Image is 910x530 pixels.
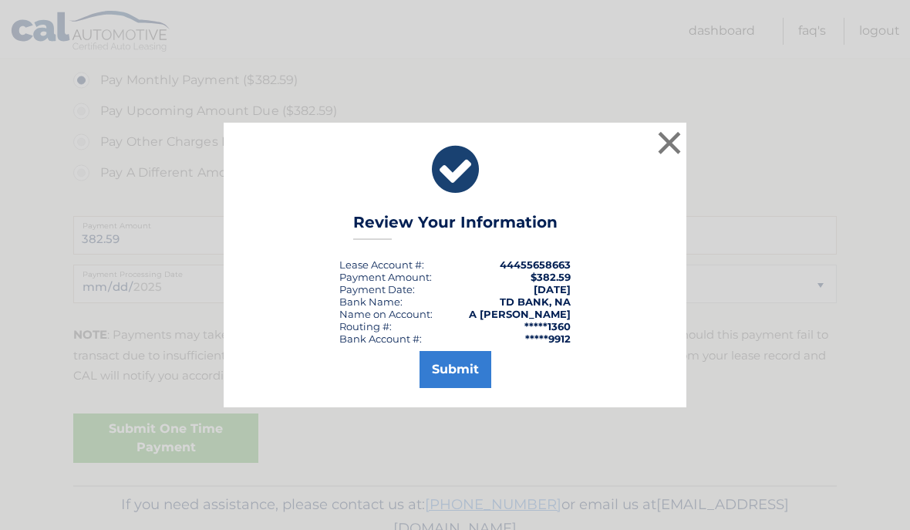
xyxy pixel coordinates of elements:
[353,213,558,240] h3: Review Your Information
[339,271,432,283] div: Payment Amount:
[339,283,415,295] div: :
[339,295,403,308] div: Bank Name:
[339,308,433,320] div: Name on Account:
[339,258,424,271] div: Lease Account #:
[339,333,422,345] div: Bank Account #:
[500,258,571,271] strong: 44455658663
[500,295,571,308] strong: TD BANK, NA
[531,271,571,283] span: $382.59
[469,308,571,320] strong: A [PERSON_NAME]
[654,127,685,158] button: ×
[339,320,392,333] div: Routing #:
[534,283,571,295] span: [DATE]
[420,351,491,388] button: Submit
[339,283,413,295] span: Payment Date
